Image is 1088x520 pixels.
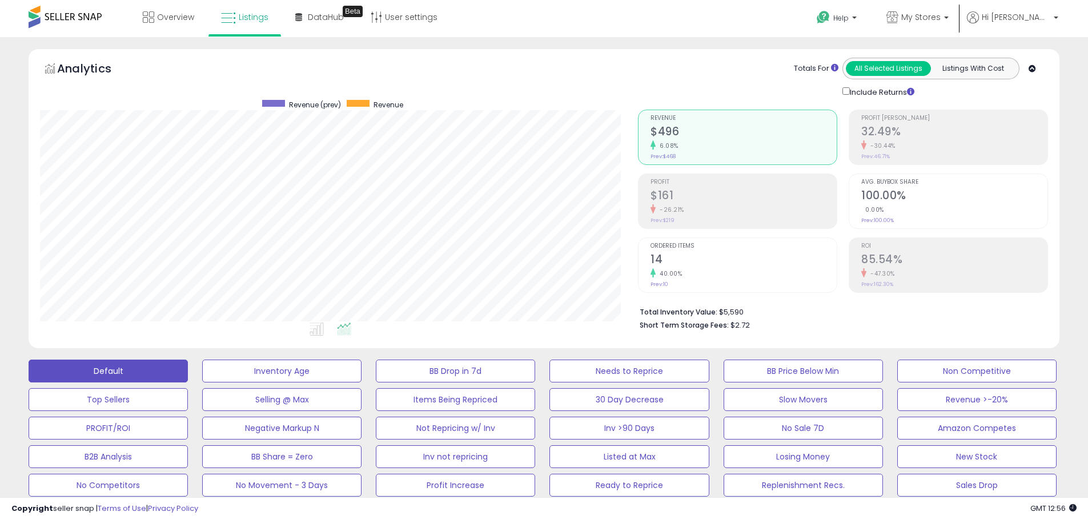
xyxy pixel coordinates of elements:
[982,11,1050,23] span: Hi [PERSON_NAME]
[834,85,928,98] div: Include Returns
[651,189,837,204] h2: $161
[11,503,198,514] div: seller snap | |
[967,11,1058,37] a: Hi [PERSON_NAME]
[651,153,676,160] small: Prev: $468
[861,189,1047,204] h2: 100.00%
[202,445,362,468] button: BB Share = Zero
[651,281,668,288] small: Prev: 10
[724,445,883,468] button: Losing Money
[651,115,837,122] span: Revenue
[640,304,1039,318] li: $5,590
[846,61,931,76] button: All Selected Listings
[897,445,1057,468] button: New Stock
[901,11,941,23] span: My Stores
[29,388,188,411] button: Top Sellers
[861,125,1047,140] h2: 32.49%
[861,253,1047,268] h2: 85.54%
[239,11,268,23] span: Listings
[343,6,363,17] div: Tooltip anchor
[861,153,890,160] small: Prev: 46.71%
[29,445,188,468] button: B2B Analysis
[808,2,868,37] a: Help
[202,388,362,411] button: Selling @ Max
[57,61,134,79] h5: Analytics
[549,388,709,411] button: 30 Day Decrease
[794,63,838,74] div: Totals For
[549,417,709,440] button: Inv >90 Days
[202,474,362,497] button: No Movement - 3 Days
[651,125,837,140] h2: $496
[866,269,895,278] small: -47.30%
[724,360,883,382] button: BB Price Below Min
[651,217,675,224] small: Prev: $219
[202,417,362,440] button: Negative Markup N
[897,388,1057,411] button: Revenue >-20%
[376,360,535,382] button: BB Drop in 7d
[833,13,849,23] span: Help
[376,417,535,440] button: Not Repricing w/ Inv
[29,417,188,440] button: PROFIT/ROI
[930,61,1015,76] button: Listings With Cost
[148,503,198,514] a: Privacy Policy
[549,445,709,468] button: Listed at Max
[816,10,830,25] i: Get Help
[656,205,684,214] small: -26.21%
[29,360,188,382] button: Default
[651,179,837,186] span: Profit
[549,474,709,497] button: Ready to Reprice
[157,11,194,23] span: Overview
[861,243,1047,249] span: ROI
[866,142,896,150] small: -30.44%
[656,269,682,278] small: 40.00%
[861,281,893,288] small: Prev: 162.30%
[730,320,750,330] span: $2.72
[724,388,883,411] button: Slow Movers
[29,474,188,497] button: No Competitors
[640,320,729,330] b: Short Term Storage Fees:
[202,360,362,382] button: Inventory Age
[376,474,535,497] button: Profit Increase
[289,100,341,110] span: Revenue (prev)
[724,474,883,497] button: Replenishment Recs.
[861,217,894,224] small: Prev: 100.00%
[724,417,883,440] button: No Sale 7D
[861,205,884,214] small: 0.00%
[308,11,344,23] span: DataHub
[861,115,1047,122] span: Profit [PERSON_NAME]
[897,360,1057,382] button: Non Competitive
[651,243,837,249] span: Ordered Items
[549,360,709,382] button: Needs to Reprice
[897,474,1057,497] button: Sales Drop
[640,307,717,317] b: Total Inventory Value:
[651,253,837,268] h2: 14
[98,503,146,514] a: Terms of Use
[376,388,535,411] button: Items Being Repriced
[656,142,679,150] small: 6.08%
[376,445,535,468] button: Inv not repricing
[861,179,1047,186] span: Avg. Buybox Share
[1030,503,1077,514] span: 2025-10-10 12:56 GMT
[374,100,403,110] span: Revenue
[11,503,53,514] strong: Copyright
[897,417,1057,440] button: Amazon Competes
